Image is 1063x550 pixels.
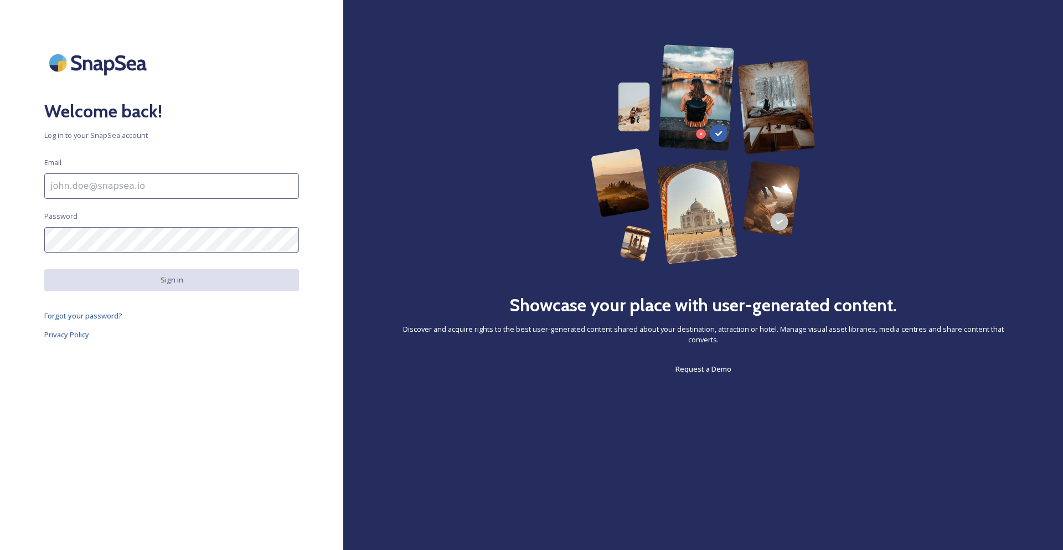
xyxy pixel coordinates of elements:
[44,130,299,141] span: Log in to your SnapSea account
[44,98,299,125] h2: Welcome back!
[675,362,731,376] a: Request a Demo
[44,211,78,222] span: Password
[388,324,1019,345] span: Discover and acquire rights to the best user-generated content shared about your destination, att...
[44,173,299,199] input: john.doe@snapsea.io
[591,44,815,264] img: 63b42ca75bacad526042e722_Group%20154-p-800.png
[44,269,299,291] button: Sign in
[44,311,122,321] span: Forgot your password?
[44,44,155,81] img: SnapSea Logo
[44,157,61,168] span: Email
[44,330,89,340] span: Privacy Policy
[44,328,299,341] a: Privacy Policy
[44,309,299,322] a: Forgot your password?
[675,364,731,374] span: Request a Demo
[509,292,897,318] h2: Showcase your place with user-generated content.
